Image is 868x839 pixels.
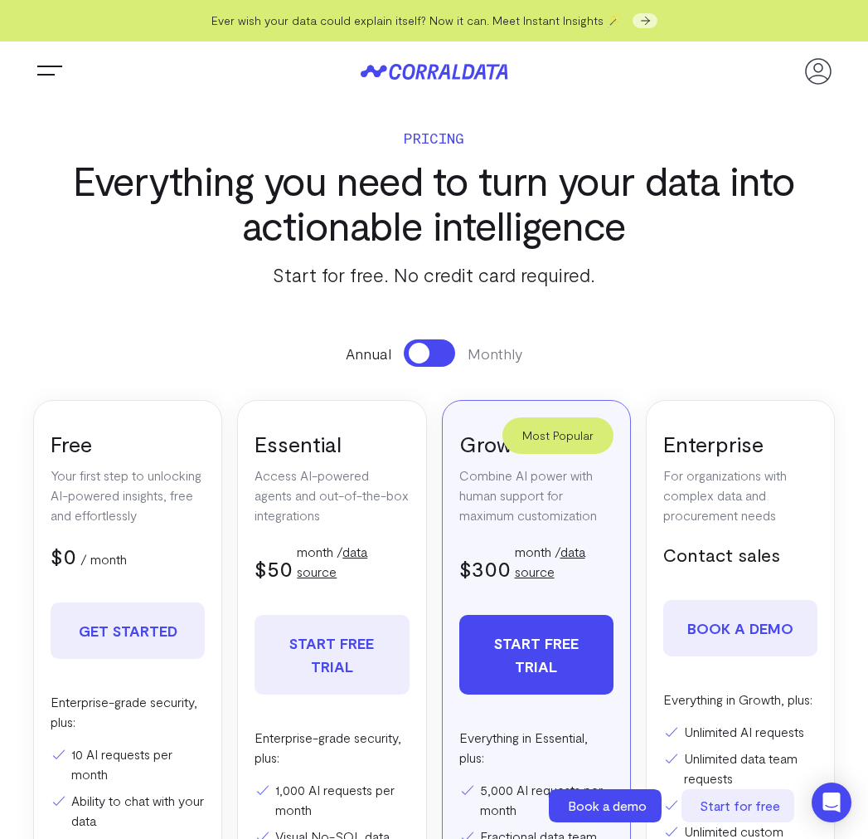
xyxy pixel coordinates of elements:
li: 5,000 AI requests per month [459,780,613,820]
span: Book a demo [568,798,647,813]
span: Start for free [700,798,780,813]
p: Access AI-powered agents and out-of-the-box integrations [255,466,409,525]
p: Pricing [48,126,821,149]
p: month / [515,542,613,582]
h3: Enterprise [663,430,817,457]
h3: Free [51,430,205,457]
p: Everything in Growth, plus: [663,690,817,710]
span: Ever wish your data could explain itself? Now it can. Meet Instant Insights 🪄 [211,13,621,27]
p: Your first step to unlocking AI-powered insights, free and effortlessly [51,466,205,525]
a: Start free trial [459,615,613,695]
p: Enterprise-grade security, plus: [51,692,205,732]
button: Trigger Menu [33,55,66,88]
div: Open Intercom Messenger [812,783,851,822]
p: Enterprise-grade security, plus: [255,728,409,768]
a: Get Started [51,602,205,659]
p: Combine AI power with human support for maximum customization [459,466,613,525]
p: / month [80,549,127,569]
h3: Growth [459,430,613,457]
span: $0 [51,543,76,568]
h5: Contact sales [663,542,817,567]
div: Most Popular [502,417,613,454]
p: For organizations with complex data and procurement needs [663,466,817,525]
li: 1,000 AI requests per month [255,780,409,820]
a: Start for free [681,789,798,822]
a: Start free trial [255,615,409,695]
p: month / [297,542,409,582]
h3: Everything you need to turn your data into actionable intelligence [48,158,821,247]
li: Unlimited AI requests [663,722,817,742]
span: $50 [255,555,293,581]
a: data source [515,544,585,579]
span: $300 [459,555,511,581]
li: Unlimited data team requests [663,749,817,788]
li: 10 AI requests per month [51,744,205,784]
a: Book a demo [549,789,665,822]
p: Everything in Essential, plus: [459,728,613,768]
span: Annual [346,343,391,364]
h3: Essential [255,430,409,457]
a: Book a demo [663,600,817,656]
span: Monthly [468,343,522,364]
p: Start for free. No credit card required. [48,260,821,290]
li: Ability to chat with your data [51,791,205,831]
